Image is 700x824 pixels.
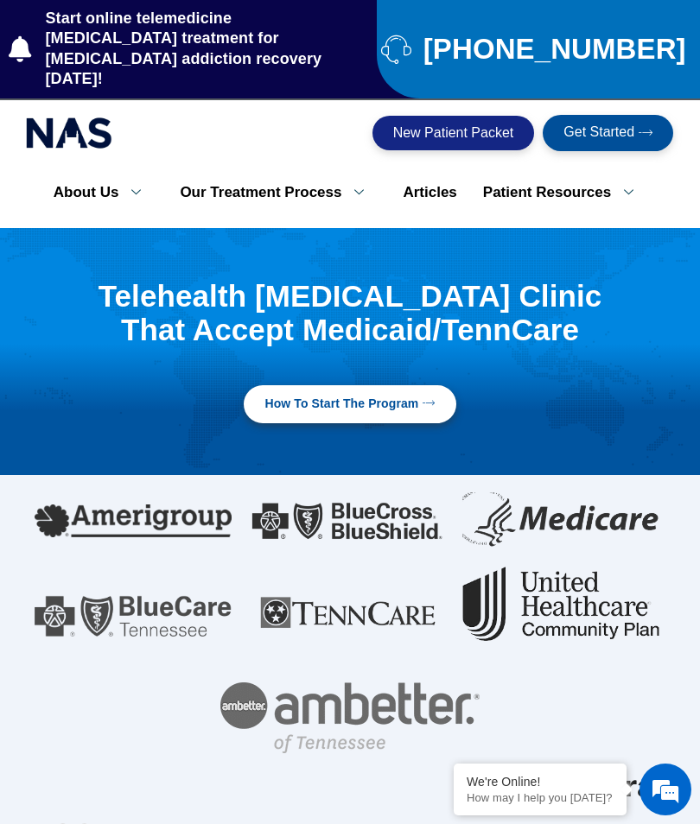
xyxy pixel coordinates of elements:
[26,113,112,153] img: national addiction specialists online suboxone clinic - logo
[249,567,446,665] img: TennCare logo
[249,495,446,546] img: online-suboxone-doctors-that-accepts-bluecross-blueshield
[381,34,693,64] a: [PHONE_NUMBER]
[41,9,364,90] span: Start online telemedicine [MEDICAL_DATA] treatment for [MEDICAL_DATA] addiction recovery [DATE]!
[462,567,659,641] img: UHC Logo
[543,115,673,151] a: Get Started
[35,595,232,637] img: online-suboxone-doctors-that-accepts-bluecare
[563,125,634,141] span: Get Started
[35,504,232,537] img: online-suboxone-doctors-that-accepts-amerigroup
[167,174,390,211] a: Our Treatment Process
[9,9,364,90] a: Start online telemedicine [MEDICAL_DATA] treatment for [MEDICAL_DATA] addiction recovery [DATE]!
[390,174,469,211] a: Articles
[393,126,514,140] span: New Patient Packet
[419,40,686,59] span: [PHONE_NUMBER]
[372,116,535,150] a: New Patient Packet
[467,775,614,789] div: We're Online!
[244,385,455,423] a: How to Start the program
[467,791,614,804] p: How may I help you today?
[78,280,622,346] h1: Telehealth [MEDICAL_DATA] Clinic That Accept Medicaid/TennCare
[41,174,168,211] a: About Us
[462,492,659,549] img: online-suboxone-doctors-that-accepts-medicare
[220,682,480,753] img: ambetter insurance of tennessee for opioid addiction
[264,396,418,413] span: How to Start the program
[470,174,659,211] a: Patient Resources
